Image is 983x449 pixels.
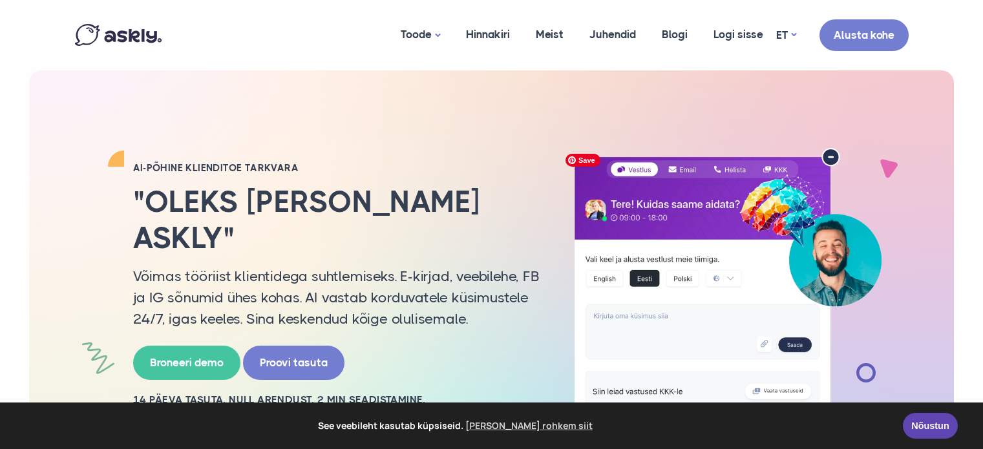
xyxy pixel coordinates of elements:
span: See veebileht kasutab küpsiseid. [19,416,894,435]
a: learn more about cookies [463,416,595,435]
img: AI multilingual chat [560,148,896,427]
a: Blogi [649,3,701,66]
a: Proovi tasuta [243,346,344,380]
a: Broneeri demo [133,346,240,380]
a: Alusta kohe [819,19,909,51]
a: Meist [523,3,576,66]
span: Save [565,154,600,167]
a: Juhendid [576,3,649,66]
img: Askly [75,24,162,46]
a: Logi sisse [701,3,776,66]
h2: 14 PÄEVA TASUTA. NULL ARENDUST. 2 MIN SEADISTAMINE. [133,393,540,407]
a: Nõustun [903,413,958,439]
p: Võimas tööriist klientidega suhtlemiseks. E-kirjad, veebilehe, FB ja IG sõnumid ühes kohas. AI va... [133,266,540,329]
a: ET [776,26,796,45]
h2: "Oleks [PERSON_NAME] Askly" [133,184,540,255]
h2: AI-PÕHINE KLIENDITOE TARKVARA [133,162,540,174]
a: Toode [388,3,453,67]
a: Hinnakiri [453,3,523,66]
